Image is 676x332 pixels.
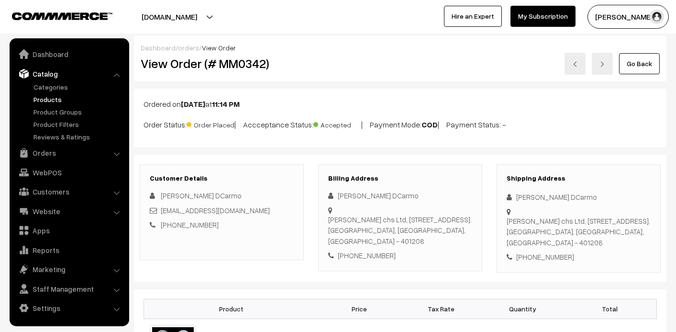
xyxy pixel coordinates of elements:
th: Total [564,299,657,319]
a: WebPOS [12,164,126,181]
p: Order Status: | Accceptance Status: | Payment Mode: | Payment Status: - [144,117,657,130]
a: Dashboard [141,44,176,52]
a: [PHONE_NUMBER] [161,220,219,229]
img: right-arrow.png [599,61,605,67]
a: orders [178,44,199,52]
a: Categories [31,82,126,92]
div: [PHONE_NUMBER] [507,252,651,263]
div: [PERSON_NAME] chs Ltd, [STREET_ADDRESS]. [GEOGRAPHIC_DATA], [GEOGRAPHIC_DATA], [GEOGRAPHIC_DATA] ... [507,216,651,248]
b: 11:14 PM [212,99,240,109]
span: [PERSON_NAME] DCarmo [161,191,242,200]
th: Product [144,299,319,319]
span: Order Placed [187,117,234,130]
a: Staff Management [12,280,126,298]
button: [DOMAIN_NAME] [108,5,231,29]
img: COMMMERCE [12,12,112,20]
div: [PERSON_NAME] DCarmo [328,190,472,201]
th: Price [319,299,400,319]
h3: Shipping Address [507,174,651,183]
th: Quantity [482,299,564,319]
span: View Order [202,44,236,52]
a: Orders [12,144,126,161]
button: [PERSON_NAME]… [587,5,669,29]
a: [EMAIL_ADDRESS][DOMAIN_NAME] [161,206,270,215]
span: Accepted [313,117,361,130]
div: [PERSON_NAME] DCarmo [507,192,651,203]
p: Ordered on at [144,98,657,110]
a: Go Back [619,53,660,74]
a: COMMMERCE [12,10,96,21]
a: My Subscription [510,6,576,27]
b: COD [421,120,438,129]
a: Catalog [12,65,126,82]
a: Dashboard [12,46,126,63]
th: Tax Rate [400,299,482,319]
h3: Billing Address [328,174,472,183]
div: [PHONE_NUMBER] [328,250,472,261]
img: user [650,10,664,24]
a: Website [12,203,126,220]
a: Reports [12,241,126,259]
a: Product Groups [31,107,126,117]
div: / / [141,43,660,53]
div: [PERSON_NAME] chs Ltd, [STREET_ADDRESS]. [GEOGRAPHIC_DATA], [GEOGRAPHIC_DATA], [GEOGRAPHIC_DATA] ... [328,214,472,247]
img: left-arrow.png [572,61,578,67]
a: Marketing [12,261,126,278]
a: Apps [12,222,126,239]
a: Settings [12,299,126,317]
a: Reviews & Ratings [31,132,126,142]
b: [DATE] [181,99,205,109]
a: Customers [12,183,126,200]
a: Product Filters [31,119,126,129]
a: Hire an Expert [444,6,502,27]
h2: View Order (# MM0342) [141,56,304,71]
h3: Customer Details [150,174,294,183]
a: Products [31,94,126,104]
